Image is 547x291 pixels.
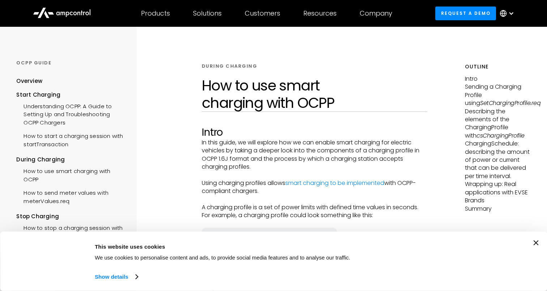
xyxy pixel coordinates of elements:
[202,63,257,69] div: DURING CHARGING
[480,99,540,107] em: SetChargingProfile.req
[202,126,427,139] h2: Intro
[16,128,126,150] a: How to start a charging session with startTransaction
[193,9,222,17] div: Solutions
[303,9,337,17] div: Resources
[16,60,126,66] div: OCPP GUIDE
[245,9,280,17] div: Customers
[16,91,126,99] div: Start Charging
[360,9,392,17] div: Company
[202,195,427,203] p: ‍
[16,164,126,185] a: How to use smart charging with OCPP
[533,240,538,245] button: Close banner
[16,185,126,207] a: How to send meter values with meterValues.req
[465,205,531,213] p: Summary
[202,77,427,111] h1: How to use smart charging with OCPP
[95,254,350,261] span: We use cookies to personalise content and ads, to provide social media features and to analyse ou...
[202,203,427,220] p: A charging profile is a set of power limits with defined time values in seconds. For example, a c...
[16,99,126,128] a: Understanding OCPP: A Guide to Setting Up and Troubleshooting OCPP Chargers
[465,140,531,180] p: ChargingSchedule: describing the amount of power or current that can be delivered per time interval.
[202,171,427,179] p: ‍
[95,242,400,251] div: This website uses cookies
[16,77,42,90] a: Overview
[202,139,427,171] p: In this guide, we will explore how we can enable smart charging for electric vehicles by taking a...
[465,63,531,71] h5: Outline
[202,220,427,228] p: ‍
[16,212,126,220] div: Stop Charging
[465,83,531,107] p: Sending a Charging Profile using
[202,179,427,195] p: Using charging profiles allows with OCPP-compliant chargers.
[141,9,170,17] div: Products
[16,77,42,85] div: Overview
[16,220,126,242] a: How to stop a charging session with stopTransaction
[465,107,531,140] p: Describing the elements of the ChargingProfile with
[435,7,496,20] a: Request a demo
[465,180,531,204] p: Wrapping up: Real applications with EVSE Brands
[16,156,126,164] div: During Charging
[465,75,531,83] p: Intro
[95,271,137,282] a: Show details
[285,179,384,187] a: smart charging to be implemented
[477,131,525,140] em: csChargingProfile
[416,240,520,261] button: Okay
